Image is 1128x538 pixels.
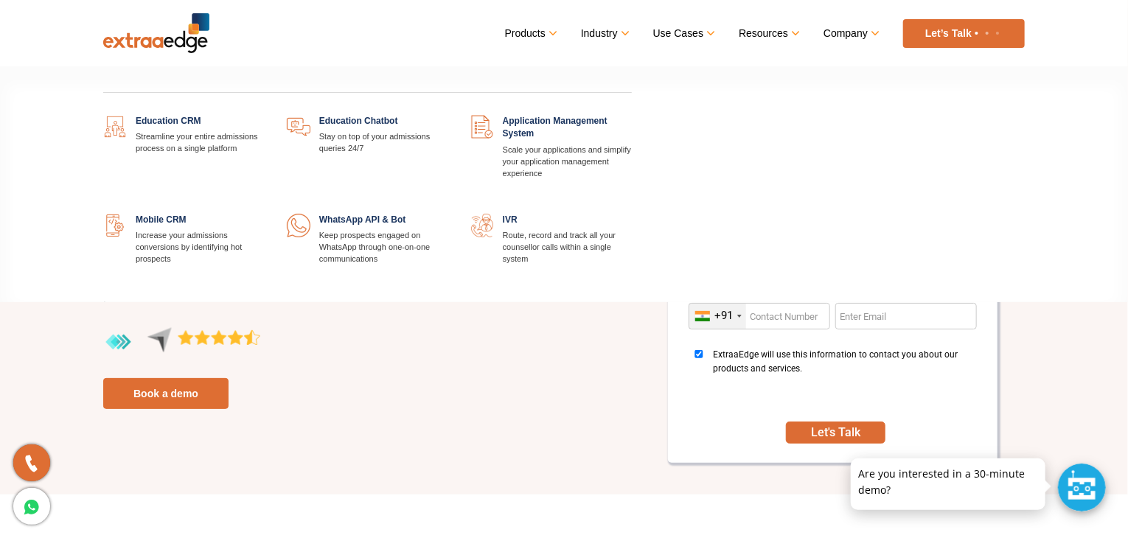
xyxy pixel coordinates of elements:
div: +91 [714,309,733,323]
a: Let’s Talk [903,19,1025,48]
img: aggregate-rating-by-users [103,327,260,357]
button: SUBMIT [786,422,885,444]
a: Resources [739,23,798,44]
input: Enter Email [835,303,977,329]
input: Enter Contact Number [689,303,830,329]
input: ExtraaEdge will use this information to contact you about our products and services. [689,350,709,358]
a: Products [505,23,555,44]
a: Industry [581,23,627,44]
div: India (भारत): +91 [689,304,746,329]
span: ExtraaEdge will use this information to contact you about our products and services. [714,348,972,403]
div: Chat [1058,464,1106,511]
a: Use Cases [653,23,713,44]
a: Company [824,23,877,44]
a: Book a demo [103,378,229,409]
